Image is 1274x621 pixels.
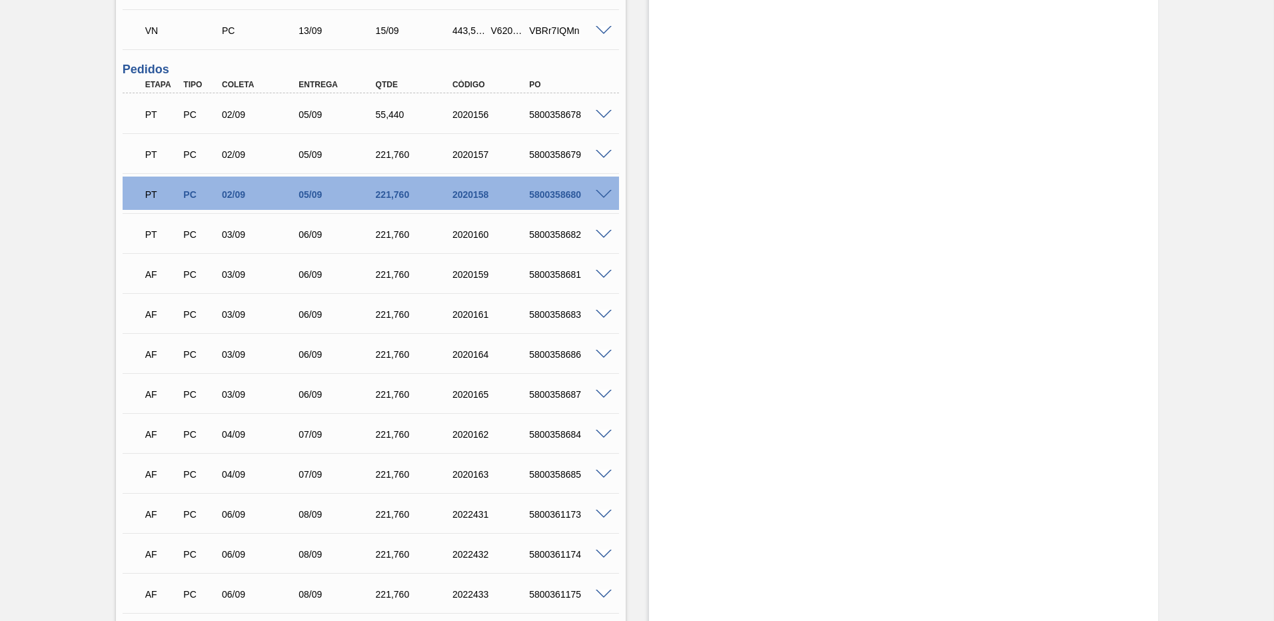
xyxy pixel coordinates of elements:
div: Pedido de Compra [180,149,220,160]
div: Pedido de Compra [180,349,220,360]
div: Volume de Negociação [142,16,228,45]
h3: Pedidos [123,63,619,77]
div: 55,440 [372,109,458,120]
div: Aguardando Faturamento [142,260,182,289]
div: V620258 [488,25,528,36]
p: AF [145,509,179,520]
div: 5800358678 [526,109,612,120]
div: 221,760 [372,349,458,360]
div: 221,760 [372,149,458,160]
div: 221,760 [372,229,458,240]
p: AF [145,469,179,480]
div: 221,760 [372,429,458,440]
div: 04/09/2025 [219,429,305,440]
div: 443,520 [449,25,489,36]
div: 5800358682 [526,229,612,240]
div: 2022432 [449,549,535,560]
div: Aguardando Faturamento [142,500,182,529]
p: PT [145,229,179,240]
div: 5800358680 [526,189,612,200]
div: 15/09/2025 [372,25,458,36]
div: 03/09/2025 [219,229,305,240]
div: 2020160 [449,229,535,240]
div: Código [449,80,535,89]
div: 05/09/2025 [295,189,381,200]
p: AF [145,549,179,560]
div: 221,760 [372,469,458,480]
div: Pedido de Compra [180,269,220,280]
div: 2020156 [449,109,535,120]
div: Coleta [219,80,305,89]
div: 221,760 [372,589,458,600]
div: 2022433 [449,589,535,600]
div: 06/09/2025 [219,509,305,520]
div: 221,760 [372,389,458,400]
div: 13/09/2025 [295,25,381,36]
div: Pedido de Compra [180,549,220,560]
div: 5800358684 [526,429,612,440]
p: AF [145,589,179,600]
p: PT [145,109,179,120]
div: 08/09/2025 [295,509,381,520]
p: AF [145,349,179,360]
div: Pedido de Compra [180,189,220,200]
div: 08/09/2025 [295,589,381,600]
div: Pedido de Compra [219,25,305,36]
p: AF [145,389,179,400]
div: 02/09/2025 [219,149,305,160]
div: Aguardando Faturamento [142,380,182,409]
div: Tipo [180,80,220,89]
div: 221,760 [372,269,458,280]
div: 5800361175 [526,589,612,600]
div: 02/09/2025 [219,109,305,120]
div: 221,760 [372,189,458,200]
p: PT [145,149,179,160]
div: 04/09/2025 [219,469,305,480]
div: Aguardando Faturamento [142,340,182,369]
div: 06/09/2025 [219,589,305,600]
div: Pedido de Compra [180,309,220,320]
p: PT [145,189,179,200]
div: 221,760 [372,309,458,320]
div: 03/09/2025 [219,349,305,360]
div: Aguardando Faturamento [142,300,182,329]
div: 03/09/2025 [219,309,305,320]
div: 5800361173 [526,509,612,520]
div: 06/09/2025 [295,269,381,280]
p: AF [145,309,179,320]
div: Pedido em Trânsito [142,220,182,249]
div: 06/09/2025 [295,309,381,320]
div: 2022431 [449,509,535,520]
div: Pedido de Compra [180,469,220,480]
div: 06/09/2025 [295,349,381,360]
div: 06/09/2025 [219,549,305,560]
div: 221,760 [372,509,458,520]
div: Qtde [372,80,458,89]
div: 06/09/2025 [295,389,381,400]
div: Pedido de Compra [180,389,220,400]
div: 2020158 [449,189,535,200]
div: Pedido de Compra [180,589,220,600]
div: 2020165 [449,389,535,400]
p: AF [145,429,179,440]
div: Entrega [295,80,381,89]
div: VBRr7IQMn [526,25,612,36]
div: 5800358687 [526,389,612,400]
div: 2020164 [449,349,535,360]
div: 07/09/2025 [295,469,381,480]
div: 221,760 [372,549,458,560]
div: 2020161 [449,309,535,320]
div: Pedido de Compra [180,429,220,440]
div: 07/09/2025 [295,429,381,440]
div: 2020163 [449,469,535,480]
div: 02/09/2025 [219,189,305,200]
div: 5800358679 [526,149,612,160]
div: 5800358681 [526,269,612,280]
div: Pedido de Compra [180,229,220,240]
p: VN [145,25,225,36]
div: Aguardando Faturamento [142,420,182,449]
div: 2020162 [449,429,535,440]
div: Aguardando Faturamento [142,580,182,609]
div: 05/09/2025 [295,109,381,120]
div: Pedido em Trânsito [142,180,182,209]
